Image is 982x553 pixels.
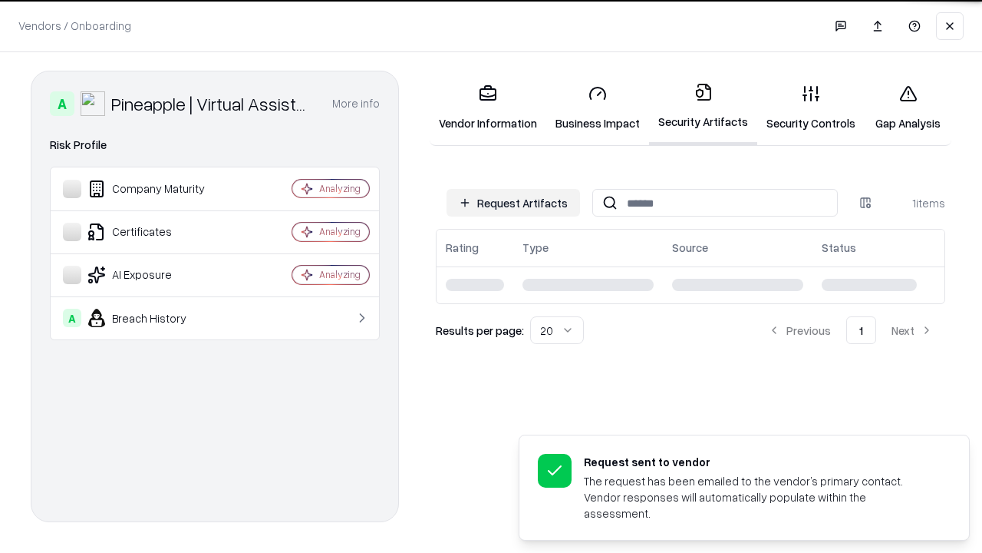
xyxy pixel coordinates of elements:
div: Breach History [63,309,246,327]
button: More info [332,90,380,118]
div: Analyzing [319,182,361,195]
div: The request has been emailed to the vendor’s primary contact. Vendor responses will automatically... [584,473,932,522]
div: Source [672,240,708,256]
img: Pineapple | Virtual Assistant Agency [81,91,105,116]
button: Request Artifacts [447,189,580,217]
div: AI Exposure [63,266,246,284]
a: Security Controls [757,72,865,144]
button: 1 [846,316,876,344]
div: A [63,309,81,327]
div: Risk Profile [50,136,380,154]
a: Security Artifacts [649,71,757,145]
div: Request sent to vendor [584,454,932,470]
nav: pagination [756,316,945,344]
p: Results per page: [436,323,524,339]
div: Company Maturity [63,180,246,198]
div: A [50,91,74,116]
p: Vendors / Onboarding [18,18,131,34]
div: Certificates [63,223,246,241]
div: 1 items [884,195,945,211]
div: Status [822,240,856,256]
div: Analyzing [319,268,361,281]
div: Analyzing [319,225,361,238]
a: Gap Analysis [865,72,951,144]
div: Rating [446,240,479,256]
div: Pineapple | Virtual Assistant Agency [111,91,314,116]
a: Business Impact [546,72,649,144]
div: Type [522,240,549,256]
a: Vendor Information [430,72,546,144]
